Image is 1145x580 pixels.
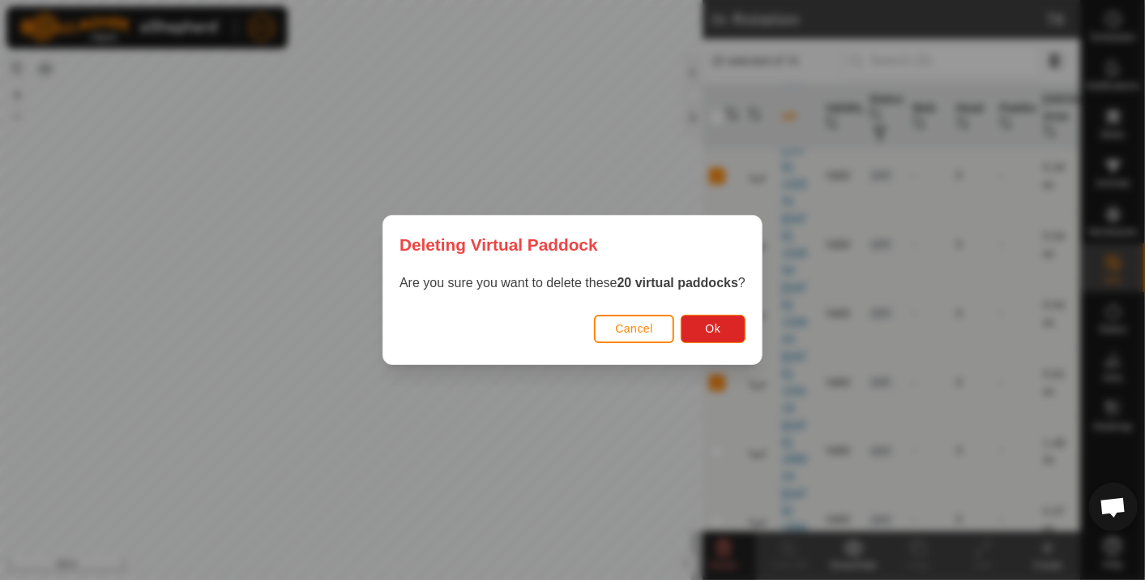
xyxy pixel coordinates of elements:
[617,276,738,290] strong: 20 virtual paddocks
[706,322,721,335] span: Ok
[399,232,598,257] span: Deleting Virtual Paddock
[399,276,746,290] span: Are you sure you want to delete these ?
[594,315,674,343] button: Cancel
[615,322,653,335] span: Cancel
[1089,483,1138,531] div: Open chat
[681,315,746,343] button: Ok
